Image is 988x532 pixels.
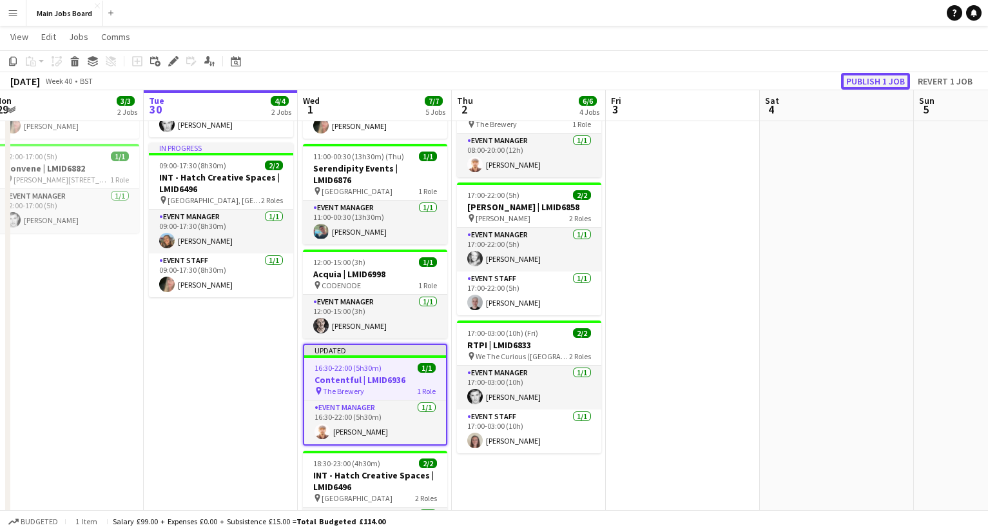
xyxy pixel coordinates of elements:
[303,469,447,493] h3: INT - Hatch Creative Spaces | LMID6496
[168,195,261,205] span: [GEOGRAPHIC_DATA], [GEOGRAPHIC_DATA]
[418,186,437,196] span: 1 Role
[36,28,61,45] a: Edit
[303,268,447,280] h3: Acquia | LMID6998
[304,400,446,444] app-card-role: Event Manager1/116:30-22:00 (5h30m)[PERSON_NAME]
[419,257,437,267] span: 1/1
[149,143,293,153] div: In progress
[110,175,129,184] span: 1 Role
[765,95,779,106] span: Sat
[417,386,436,396] span: 1 Role
[149,172,293,195] h3: INT - Hatch Creative Spaces | LMID6496
[418,281,437,290] span: 1 Role
[579,107,599,117] div: 4 Jobs
[303,201,447,244] app-card-role: Event Manager1/111:00-00:30 (13h30m)[PERSON_NAME]
[609,102,621,117] span: 3
[261,195,283,205] span: 2 Roles
[315,363,382,373] span: 16:30-22:00 (5h30m)
[64,28,93,45] a: Jobs
[265,161,283,170] span: 2/2
[26,1,103,26] button: Main Jobs Board
[457,201,601,213] h3: [PERSON_NAME] | LMID6858
[303,344,447,446] app-job-card: Updated16:30-22:00 (5h30m)1/1Contentful | LMID6936 The Brewery1 RoleEvent Manager1/116:30-22:00 (...
[322,493,392,503] span: [GEOGRAPHIC_DATA]
[304,374,446,386] h3: Contentful | LMID6936
[96,28,135,45] a: Comms
[159,161,226,170] span: 09:00-17:30 (8h30m)
[117,96,135,106] span: 3/3
[303,144,447,244] app-job-card: 11:00-00:30 (13h30m) (Thu)1/1Serendipity Events | LMID6876 [GEOGRAPHIC_DATA]1 RoleEvent Manager1/...
[457,228,601,271] app-card-role: Event Manager1/117:00-22:00 (5h)[PERSON_NAME]
[303,95,320,106] span: Wed
[14,175,110,184] span: [PERSON_NAME][STREET_ADDRESS]
[149,95,164,106] span: Tue
[111,152,129,161] span: 1/1
[80,76,93,86] div: BST
[457,409,601,453] app-card-role: Event Staff1/117:00-03:00 (10h)[PERSON_NAME]
[322,281,361,290] span: CODENODE
[611,95,621,106] span: Fri
[763,102,779,117] span: 4
[415,493,437,503] span: 2 Roles
[457,182,601,315] app-job-card: 17:00-22:00 (5h)2/2[PERSON_NAME] | LMID6858 [PERSON_NAME]2 RolesEvent Manager1/117:00-22:00 (5h)[...
[43,76,75,86] span: Week 40
[149,210,293,253] app-card-role: Event Manager1/109:00-17:30 (8h30m)[PERSON_NAME]
[419,152,437,161] span: 1/1
[457,271,601,315] app-card-role: Event Staff1/117:00-22:00 (5h)[PERSON_NAME]
[457,133,601,177] app-card-role: Event Manager1/108:00-20:00 (12h)[PERSON_NAME]
[573,190,591,200] span: 2/2
[71,517,102,526] span: 1 item
[425,107,445,117] div: 5 Jobs
[322,186,392,196] span: [GEOGRAPHIC_DATA]
[569,213,591,223] span: 2 Roles
[425,96,443,106] span: 7/7
[913,73,978,90] button: Revert 1 job
[917,102,935,117] span: 5
[313,257,365,267] span: 12:00-15:00 (3h)
[10,75,40,88] div: [DATE]
[418,363,436,373] span: 1/1
[303,295,447,339] app-card-role: Event Manager1/112:00-15:00 (3h)[PERSON_NAME]
[313,458,380,468] span: 18:30-23:00 (4h30m)
[117,107,137,117] div: 2 Jobs
[303,163,447,186] h3: Serendipity Events | LMID6876
[457,88,601,177] app-job-card: 08:00-20:00 (12h)1/1Contentful | LMID6936 The Brewery1 RoleEvent Manager1/108:00-20:00 (12h)[PERS...
[573,328,591,338] span: 2/2
[271,107,291,117] div: 2 Jobs
[69,31,88,43] span: Jobs
[476,213,530,223] span: [PERSON_NAME]
[21,517,58,526] span: Budgeted
[296,517,385,526] span: Total Budgeted £114.00
[323,386,364,396] span: The Brewery
[476,351,569,361] span: We The Curious ([GEOGRAPHIC_DATA])
[101,31,130,43] span: Comms
[149,253,293,297] app-card-role: Event Staff1/109:00-17:30 (8h30m)[PERSON_NAME]
[149,143,293,297] app-job-card: In progress09:00-17:30 (8h30m)2/2INT - Hatch Creative Spaces | LMID6496 [GEOGRAPHIC_DATA], [GEOGR...
[457,320,601,453] app-job-card: 17:00-03:00 (10h) (Fri)2/2RTPI | LMID6833 We The Curious ([GEOGRAPHIC_DATA])2 RolesEvent Manager1...
[579,96,597,106] span: 6/6
[572,119,591,129] span: 1 Role
[303,250,447,339] app-job-card: 12:00-15:00 (3h)1/1Acquia | LMID6998 CODENODE1 RoleEvent Manager1/112:00-15:00 (3h)[PERSON_NAME]
[457,95,473,106] span: Thu
[6,515,60,529] button: Budgeted
[467,190,519,200] span: 17:00-22:00 (5h)
[457,366,601,409] app-card-role: Event Manager1/117:00-03:00 (10h)[PERSON_NAME]
[304,345,446,355] div: Updated
[919,95,935,106] span: Sun
[476,119,517,129] span: The Brewery
[467,328,538,338] span: 17:00-03:00 (10h) (Fri)
[455,102,473,117] span: 2
[419,458,437,468] span: 2/2
[301,102,320,117] span: 1
[569,351,591,361] span: 2 Roles
[147,102,164,117] span: 30
[5,152,57,161] span: 12:00-17:00 (5h)
[113,517,385,526] div: Salary £99.00 + Expenses £0.00 + Subsistence £15.00 =
[313,152,404,161] span: 11:00-00:30 (13h30m) (Thu)
[5,28,34,45] a: View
